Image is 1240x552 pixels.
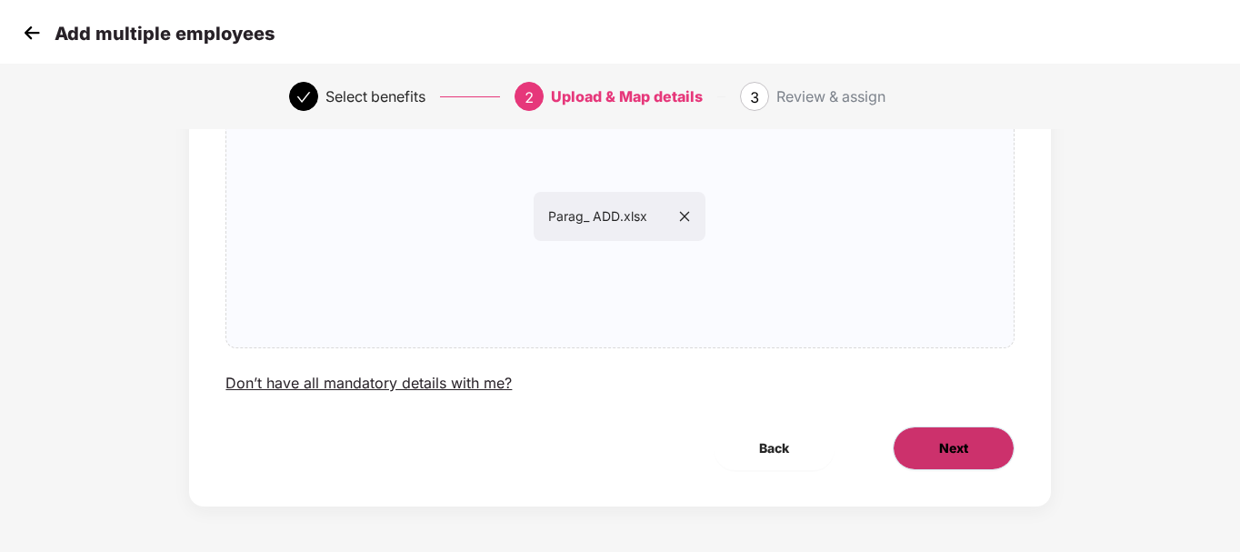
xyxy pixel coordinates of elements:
[548,208,691,224] span: Parag_ ADD.xlsx
[525,88,534,106] span: 2
[551,82,703,111] div: Upload & Map details
[750,88,759,106] span: 3
[759,438,789,458] span: Back
[55,23,275,45] p: Add multiple employees
[296,90,311,105] span: check
[714,427,835,470] button: Back
[893,427,1015,470] button: Next
[325,82,425,111] div: Select benefits
[225,374,512,393] div: Don’t have all mandatory details with me?
[18,19,45,46] img: svg+xml;base64,PHN2ZyB4bWxucz0iaHR0cDovL3d3dy53My5vcmcvMjAwMC9zdmciIHdpZHRoPSIzMCIgaGVpZ2h0PSIzMC...
[939,438,968,458] span: Next
[776,82,885,111] div: Review & assign
[226,85,1013,347] span: Parag_ ADD.xlsx close
[678,210,691,223] span: close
